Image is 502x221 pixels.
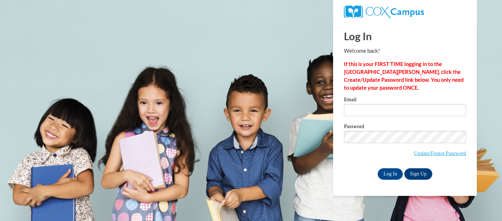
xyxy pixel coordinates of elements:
[414,150,466,156] a: Update/Forgot Password
[378,168,403,180] input: Log In
[344,124,466,131] label: Password
[344,61,464,91] strong: If this is your FIRST TIME logging in to the [GEOGRAPHIC_DATA][PERSON_NAME], click the Create/Upd...
[344,97,466,104] label: Email
[344,29,466,43] h1: Log In
[344,5,424,18] img: COX Campus
[344,8,424,14] a: COX Campus
[404,168,432,180] a: Sign Up
[344,47,466,55] p: Welcome back!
